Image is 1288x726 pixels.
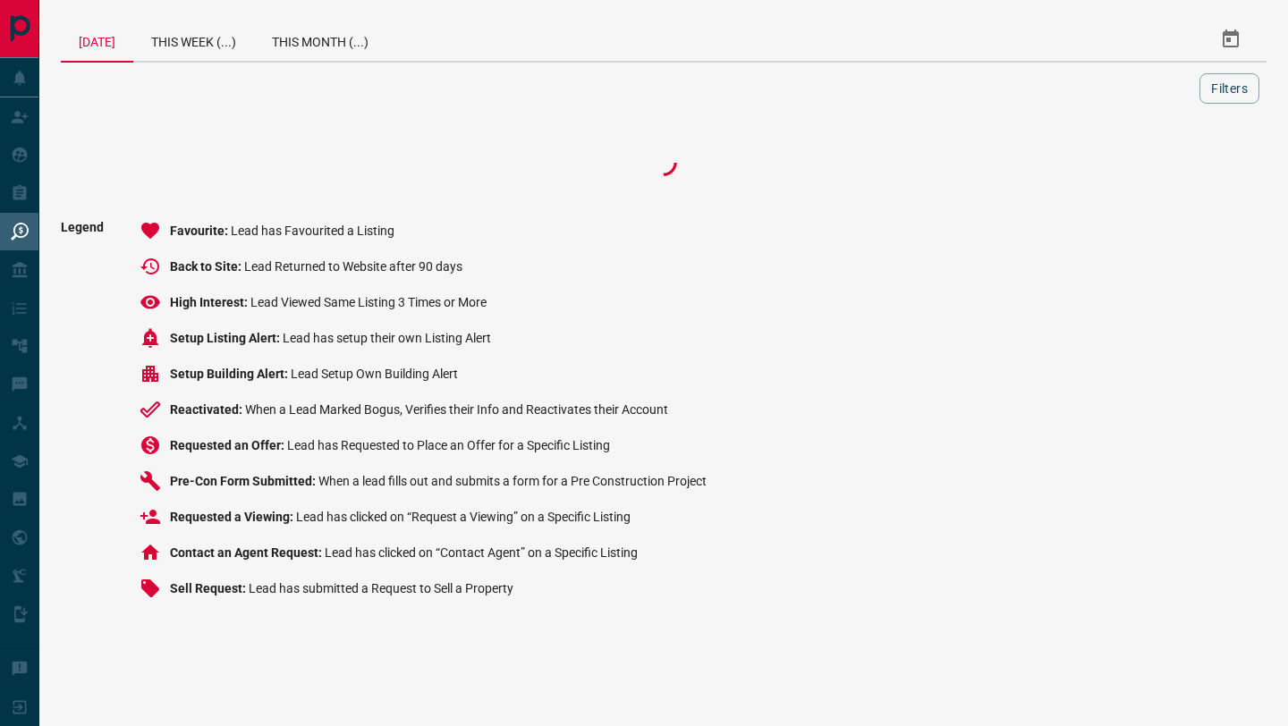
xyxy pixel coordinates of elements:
[287,438,610,452] span: Lead has Requested to Place an Offer for a Specific Listing
[133,18,254,61] div: This Week (...)
[170,474,318,488] span: Pre-Con Form Submitted
[170,438,287,452] span: Requested an Offer
[170,259,244,274] span: Back to Site
[296,510,631,524] span: Lead has clicked on “Request a Viewing” on a Specific Listing
[250,295,487,309] span: Lead Viewed Same Listing 3 Times or More
[574,145,753,181] div: Loading
[291,367,458,381] span: Lead Setup Own Building Alert
[325,545,638,560] span: Lead has clicked on “Contact Agent” on a Specific Listing
[1199,73,1259,104] button: Filters
[170,581,249,595] span: Sell Request
[318,474,707,488] span: When a lead fills out and submits a form for a Pre Construction Project
[249,581,513,595] span: Lead has submitted a Request to Sell a Property
[170,295,250,309] span: High Interest
[61,220,104,613] span: Legend
[231,224,394,238] span: Lead has Favourited a Listing
[170,331,283,345] span: Setup Listing Alert
[1209,18,1252,61] button: Select Date Range
[283,331,491,345] span: Lead has setup their own Listing Alert
[170,510,296,524] span: Requested a Viewing
[170,367,291,381] span: Setup Building Alert
[245,402,668,417] span: When a Lead Marked Bogus, Verifies their Info and Reactivates their Account
[61,18,133,63] div: [DATE]
[254,18,386,61] div: This Month (...)
[244,259,462,274] span: Lead Returned to Website after 90 days
[170,224,231,238] span: Favourite
[170,402,245,417] span: Reactivated
[170,545,325,560] span: Contact an Agent Request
